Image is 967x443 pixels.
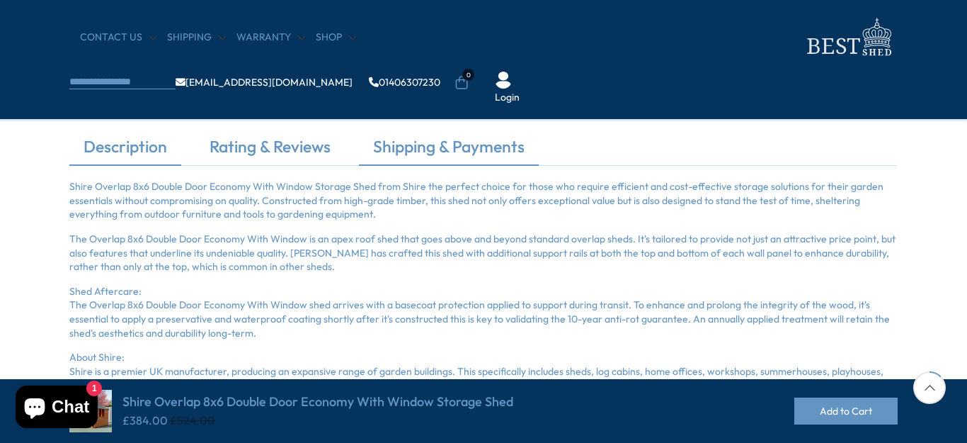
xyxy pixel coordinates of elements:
[316,30,356,45] a: Shop
[195,135,345,165] a: Rating & Reviews
[69,180,898,222] p: Shire Overlap 8x6 Double Door Economy With Window Storage Shed from Shire the perfect choice for ...
[167,30,226,45] a: Shipping
[462,69,474,81] span: 0
[236,30,305,45] a: Warranty
[69,285,898,340] p: Shed Aftercare: The Overlap 8x6 Double Door Economy With Window shed arrives with a basecoat prot...
[69,135,181,165] a: Description
[454,76,469,90] a: 0
[794,398,898,425] button: Add to Cart
[122,413,168,427] ins: £384.00
[11,386,102,432] inbox-online-store-chat: Shopify online store chat
[122,394,513,410] h4: Shire Overlap 8x6 Double Door Economy With Window Storage Shed
[369,77,440,87] a: 01406307230
[799,14,898,60] img: logo
[359,135,539,165] a: Shipping & Payments
[495,72,512,89] img: User Icon
[176,77,353,87] a: [EMAIL_ADDRESS][DOMAIN_NAME]
[80,30,156,45] a: CONTACT US
[495,91,520,105] a: Login
[69,351,898,406] p: About Shire: Shire is a premier UK manufacturer, producing an expansive range of garden buildings...
[69,232,898,274] p: The Overlap 8x6 Double Door Economy With Window is an apex roof shed that goes above and beyond s...
[170,413,215,427] del: £524.00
